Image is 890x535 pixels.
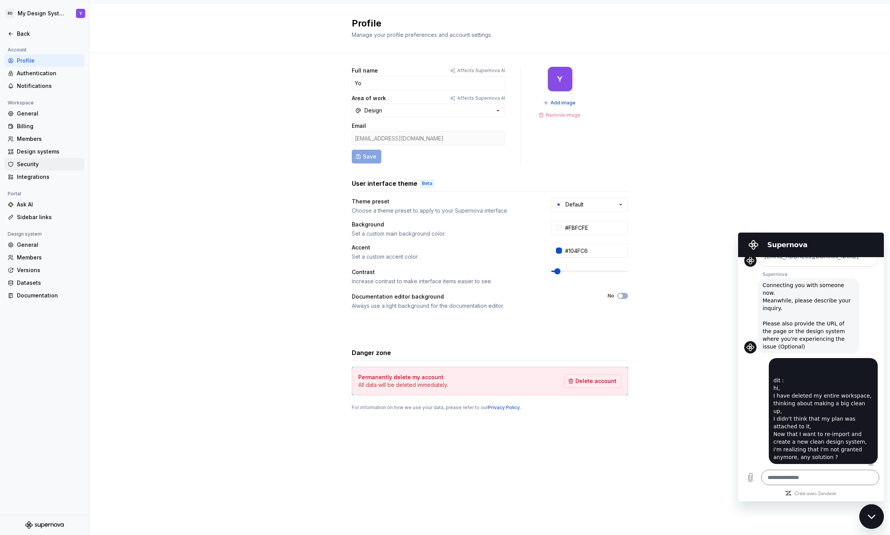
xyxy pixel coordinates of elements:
div: Documentation editor background [352,293,594,301]
div: For information on how we use your data, please refer to our . [352,405,628,411]
a: Privacy Policy [488,405,520,410]
h2: Profile [352,17,619,30]
h3: User interface theme [352,179,417,188]
label: Email [352,122,366,130]
div: Workspace [5,98,37,107]
p: All data will be deleted immediately. [358,381,448,389]
a: Members [5,251,84,264]
h3: Danger zone [352,348,391,357]
div: Y [557,76,563,82]
div: Notifications [17,82,81,90]
div: Default [565,201,583,208]
div: My Design System [18,10,67,17]
div: RD [5,9,15,18]
div: Members [17,135,81,143]
a: Security [5,158,84,170]
button: RDMy Design SystemY [2,5,87,22]
div: Portal [5,189,24,198]
div: Background [352,221,537,228]
button: Add image [541,97,579,108]
div: Beta [420,180,434,187]
a: Design systems [5,145,84,158]
div: Accent [352,244,537,251]
div: Always use a light background for the documentation editor. [352,302,594,310]
div: Theme preset [352,198,537,205]
a: Sidebar links [5,211,84,223]
h4: Permanently delete my account [358,373,443,381]
div: Back [17,30,81,38]
div: Profile [17,57,81,64]
div: Security [17,160,81,168]
div: Y [79,10,82,17]
a: Billing [5,120,84,132]
a: Integrations [5,171,84,183]
div: Account [5,45,30,54]
p: Affects Supernova AI [457,95,505,101]
button: Delete account [564,374,621,388]
span: Delete account [575,377,616,385]
div: General [17,241,81,249]
div: General [17,110,81,117]
div: Set a custom accent color. [352,253,537,261]
input: #FFFFFF [562,221,628,234]
iframe: Fenêtre de messagerie [738,233,884,501]
span: Add image [550,100,575,106]
a: Profile [5,54,84,67]
a: Back [5,28,84,40]
button: Default [551,198,628,211]
label: Area of work [352,94,386,102]
a: General [5,239,84,251]
a: General [5,107,84,120]
div: Sidebar links [17,213,81,221]
div: Datasets [17,279,81,287]
a: Ask AI [5,198,84,211]
div: Documentation [17,292,81,299]
div: Contrast [352,268,537,276]
input: #104FC6 [562,244,628,258]
div: Choose a theme preset to apply to your Supernova interface. [352,207,537,215]
a: Datasets [5,277,84,289]
a: Notifications [5,80,84,92]
div: Ask AI [17,201,81,208]
div: Design [364,107,382,114]
div: Authentication [17,69,81,77]
a: Documentation [5,289,84,302]
a: Authentication [5,67,84,79]
label: Full name [352,67,378,74]
div: Design system [5,230,45,239]
label: No [608,293,614,299]
div: Billing [17,122,81,130]
div: Members [17,254,81,261]
div: Integrations [17,173,81,181]
a: Versions [5,264,84,276]
a: Members [5,133,84,145]
div: Set a custom main background color. [352,230,537,238]
div: Design systems [17,148,81,155]
div: Increase contrast to make interface items easier to see. [352,277,537,285]
p: Affects Supernova AI [457,68,505,74]
iframe: Bouton de lancement de la fenêtre de messagerie, conversation en cours [859,504,884,529]
span: Manage your profile preferences and account settings. [352,31,492,38]
div: Versions [17,266,81,274]
svg: Supernova Logo [25,521,64,529]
